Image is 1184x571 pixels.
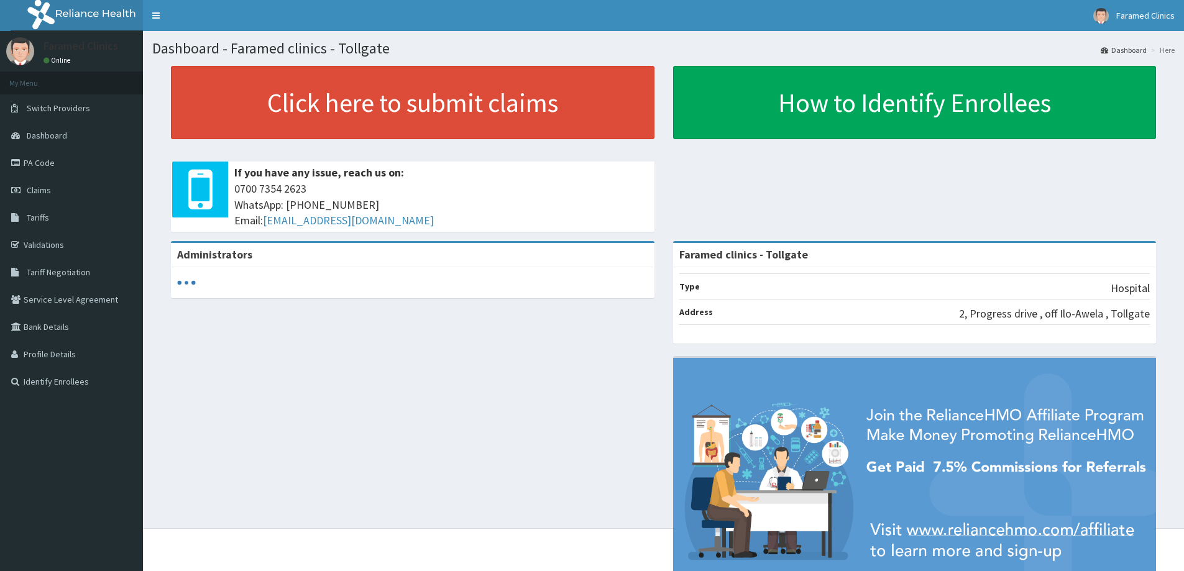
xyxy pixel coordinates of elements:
[1101,45,1147,55] a: Dashboard
[171,66,654,139] a: Click here to submit claims
[44,40,118,52] p: Faramed Clinics
[27,267,90,278] span: Tariff Negotiation
[679,306,713,317] b: Address
[1093,8,1109,24] img: User Image
[263,213,434,227] a: [EMAIL_ADDRESS][DOMAIN_NAME]
[44,56,73,65] a: Online
[234,165,404,180] b: If you have any issue, reach us on:
[679,281,700,292] b: Type
[27,212,49,223] span: Tariffs
[959,306,1150,322] p: 2, Progress drive , off Ilo-Awela , Tollgate
[679,247,808,262] strong: Faramed clinics - Tollgate
[6,37,34,65] img: User Image
[27,185,51,196] span: Claims
[1148,45,1175,55] li: Here
[27,103,90,114] span: Switch Providers
[1111,280,1150,296] p: Hospital
[1116,10,1175,21] span: Faramed Clinics
[27,130,67,141] span: Dashboard
[152,40,1175,57] h1: Dashboard - Faramed clinics - Tollgate
[673,66,1157,139] a: How to Identify Enrollees
[177,247,252,262] b: Administrators
[234,181,648,229] span: 0700 7354 2623 WhatsApp: [PHONE_NUMBER] Email:
[177,273,196,292] svg: audio-loading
